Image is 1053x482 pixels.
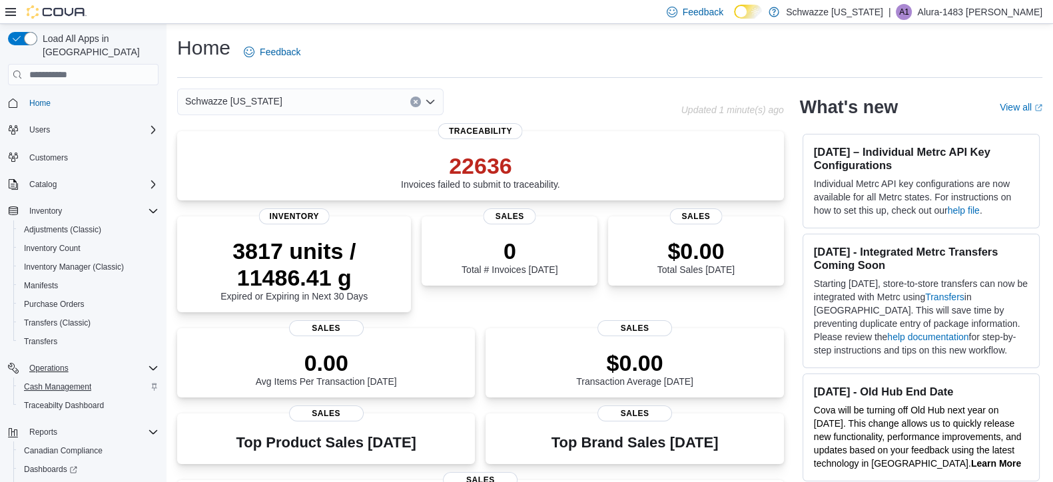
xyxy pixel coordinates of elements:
button: Traceabilty Dashboard [13,396,164,415]
span: Inventory Count [19,240,159,256]
span: Customers [24,148,159,165]
button: Canadian Compliance [13,441,164,460]
button: Clear input [410,97,421,107]
button: Inventory Count [13,239,164,258]
span: A1 [899,4,909,20]
div: Total Sales [DATE] [657,238,735,275]
span: Cova will be turning off Old Hub next year on [DATE]. This change allows us to quickly release ne... [814,405,1022,469]
button: Purchase Orders [13,295,164,314]
a: Feedback [238,39,306,65]
button: Reports [24,424,63,440]
div: Alura-1483 Montano-Saiz [896,4,912,20]
span: Inventory Count [24,243,81,254]
span: Transfers (Classic) [19,315,159,331]
a: Canadian Compliance [19,443,108,459]
button: Manifests [13,276,164,295]
span: Sales [597,320,672,336]
span: Manifests [24,280,58,291]
span: Home [29,98,51,109]
span: Load All Apps in [GEOGRAPHIC_DATA] [37,32,159,59]
span: Inventory [24,203,159,219]
a: Transfers [19,334,63,350]
span: Purchase Orders [19,296,159,312]
span: Transfers [24,336,57,347]
button: Reports [3,423,164,441]
a: Manifests [19,278,63,294]
span: Manifests [19,278,159,294]
span: Sales [484,208,536,224]
span: Dashboards [24,464,77,475]
button: Inventory [3,202,164,220]
h3: [DATE] – Individual Metrc API Key Configurations [814,145,1028,172]
h3: [DATE] - Old Hub End Date [814,385,1028,398]
div: Transaction Average [DATE] [576,350,693,387]
span: Cash Management [19,379,159,395]
a: Traceabilty Dashboard [19,397,109,413]
p: Starting [DATE], store-to-store transfers can now be integrated with Metrc using in [GEOGRAPHIC_D... [814,277,1028,357]
span: Adjustments (Classic) [24,224,101,235]
span: Schwazze [US_STATE] [185,93,282,109]
button: Catalog [3,175,164,194]
a: help file [948,205,980,216]
span: Sales [669,208,722,224]
button: Catalog [24,176,62,192]
a: Adjustments (Classic) [19,222,107,238]
a: Inventory Count [19,240,86,256]
span: Reports [24,424,159,440]
span: Home [24,95,159,111]
h3: [DATE] - Integrated Metrc Transfers Coming Soon [814,245,1028,272]
span: Sales [289,405,364,421]
span: Users [24,122,159,138]
p: Individual Metrc API key configurations are now available for all Metrc states. For instructions ... [814,177,1028,217]
p: 22636 [401,152,560,179]
button: Operations [24,360,74,376]
p: 0 [462,238,557,264]
p: 0.00 [256,350,397,376]
span: Inventory Manager (Classic) [24,262,124,272]
span: Operations [29,363,69,373]
span: Traceability [438,123,523,139]
h2: What's new [800,97,898,118]
button: Inventory [24,203,67,219]
span: Inventory [29,206,62,216]
span: Inventory Manager (Classic) [19,259,159,275]
span: Catalog [29,179,57,190]
span: Purchase Orders [24,299,85,310]
button: Adjustments (Classic) [13,220,164,239]
a: Cash Management [19,379,97,395]
button: Operations [3,359,164,377]
button: Users [24,122,55,138]
div: Total # Invoices [DATE] [462,238,557,275]
span: Cash Management [24,381,91,392]
span: Operations [24,360,159,376]
input: Dark Mode [734,5,762,19]
span: Inventory [258,208,330,224]
span: Reports [29,427,57,437]
div: Invoices failed to submit to traceability. [401,152,560,190]
a: View allExternal link [1000,102,1042,113]
span: Adjustments (Classic) [19,222,159,238]
p: $0.00 [576,350,693,376]
span: Sales [597,405,672,421]
button: Customers [3,147,164,166]
button: Transfers (Classic) [13,314,164,332]
a: Home [24,95,56,111]
button: Cash Management [13,377,164,396]
a: Dashboards [19,461,83,477]
h3: Top Brand Sales [DATE] [551,435,719,451]
span: Feedback [260,45,300,59]
span: Feedback [683,5,723,19]
span: Users [29,124,50,135]
svg: External link [1034,104,1042,112]
a: help documentation [887,332,968,342]
div: Avg Items Per Transaction [DATE] [256,350,397,387]
p: Alura-1483 [PERSON_NAME] [917,4,1042,20]
a: Transfers (Classic) [19,315,96,331]
h1: Home [177,35,230,61]
span: Traceabilty Dashboard [19,397,159,413]
p: $0.00 [657,238,735,264]
button: Users [3,120,164,139]
a: Learn More [971,458,1021,469]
